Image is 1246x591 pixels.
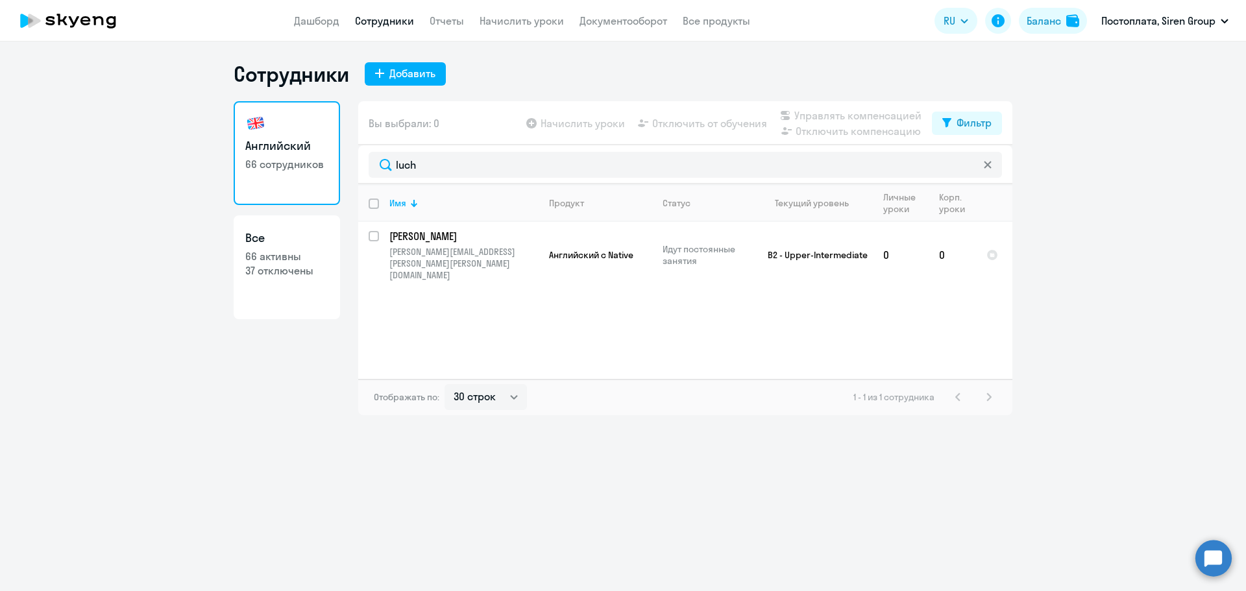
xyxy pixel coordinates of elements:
[775,197,849,209] div: Текущий уровень
[763,197,872,209] div: Текущий уровень
[957,115,992,130] div: Фильтр
[663,197,751,209] div: Статус
[1027,13,1061,29] div: Баланс
[939,191,965,215] div: Корп. уроки
[934,8,977,34] button: RU
[663,197,690,209] div: Статус
[752,222,873,288] td: B2 - Upper-Intermediate
[663,243,751,267] p: Идут постоянные занятия
[245,113,266,134] img: english
[369,152,1002,178] input: Поиск по имени, email, продукту или статусу
[580,14,667,27] a: Документооборот
[389,197,538,209] div: Имя
[245,249,328,263] p: 66 активны
[873,222,929,288] td: 0
[234,215,340,319] a: Все66 активны37 отключены
[883,191,928,215] div: Личные уроки
[389,246,538,281] p: [PERSON_NAME][EMAIL_ADDRESS][PERSON_NAME][PERSON_NAME][DOMAIN_NAME]
[1101,13,1215,29] p: Постоплата, Siren Group
[294,14,339,27] a: Дашборд
[1019,8,1087,34] button: Балансbalance
[245,138,328,154] h3: Английский
[430,14,464,27] a: Отчеты
[549,197,652,209] div: Продукт
[939,191,975,215] div: Корп. уроки
[944,13,955,29] span: RU
[549,249,633,261] span: Английский с Native
[1095,5,1235,36] button: Постоплата, Siren Group
[369,115,439,131] span: Вы выбрали: 0
[374,391,439,403] span: Отображать по:
[549,197,584,209] div: Продукт
[929,222,976,288] td: 0
[389,197,406,209] div: Имя
[245,230,328,247] h3: Все
[389,229,538,243] a: [PERSON_NAME]
[1066,14,1079,27] img: balance
[683,14,750,27] a: Все продукты
[245,263,328,278] p: 37 отключены
[234,61,349,87] h1: Сотрудники
[932,112,1002,135] button: Фильтр
[389,229,536,243] p: [PERSON_NAME]
[234,101,340,205] a: Английский66 сотрудников
[853,391,934,403] span: 1 - 1 из 1 сотрудника
[389,66,435,81] div: Добавить
[883,191,916,215] div: Личные уроки
[245,157,328,171] p: 66 сотрудников
[355,14,414,27] a: Сотрудники
[365,62,446,86] button: Добавить
[480,14,564,27] a: Начислить уроки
